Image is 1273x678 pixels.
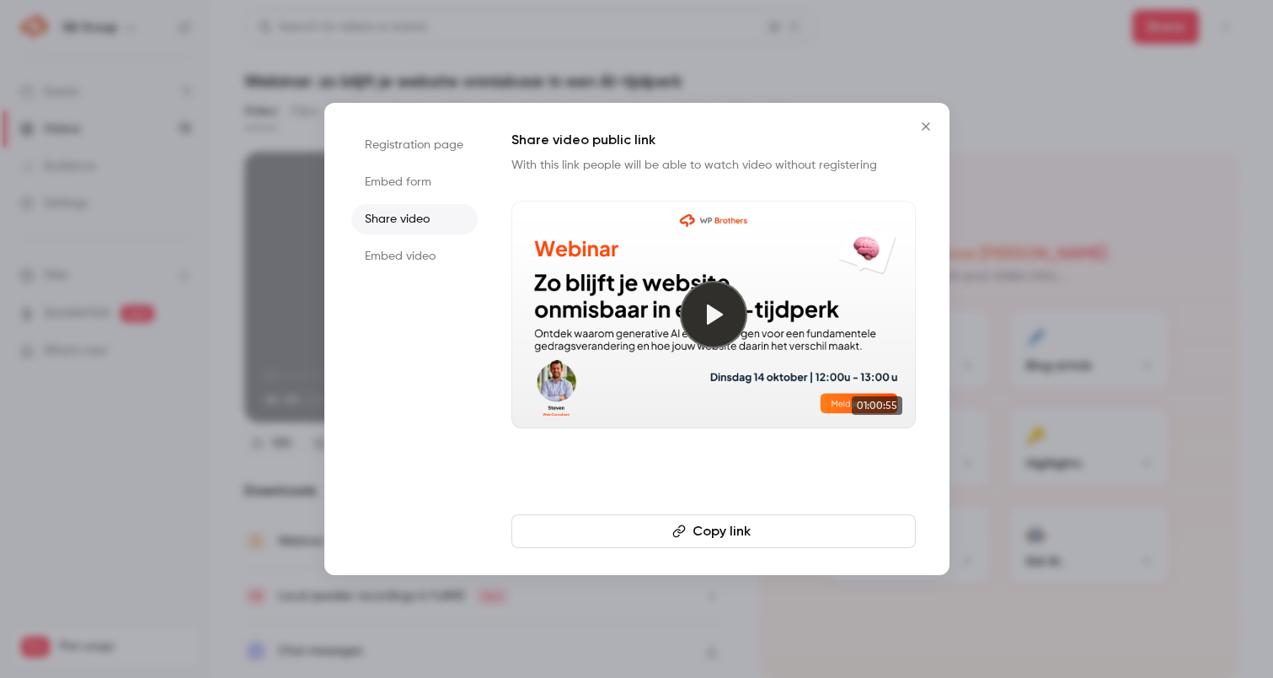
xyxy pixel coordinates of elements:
h1: Share video public link [511,130,916,150]
li: Embed video [351,241,478,272]
a: 01:00:55 [511,201,916,428]
li: Share video [351,204,478,234]
li: Registration page [351,130,478,160]
li: Embed form [351,167,478,197]
button: Close [909,110,943,143]
p: With this link people will be able to watch video without registering [511,157,916,174]
span: 01:00:55 [852,396,902,415]
button: Copy link [511,514,916,548]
